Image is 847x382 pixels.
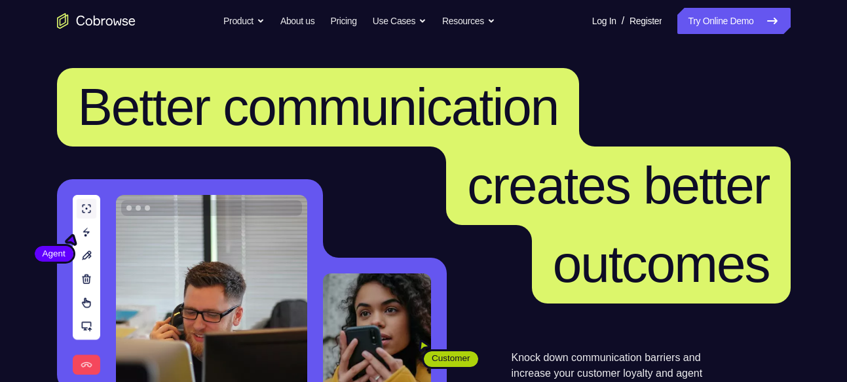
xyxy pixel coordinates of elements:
[442,8,495,34] button: Resources
[467,156,769,215] span: creates better
[592,8,616,34] a: Log In
[553,235,770,293] span: outcomes
[57,13,136,29] a: Go to the home page
[622,13,624,29] span: /
[630,8,662,34] a: Register
[280,8,314,34] a: About us
[78,78,559,136] span: Better communication
[373,8,426,34] button: Use Cases
[330,8,356,34] a: Pricing
[677,8,790,34] a: Try Online Demo
[223,8,265,34] button: Product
